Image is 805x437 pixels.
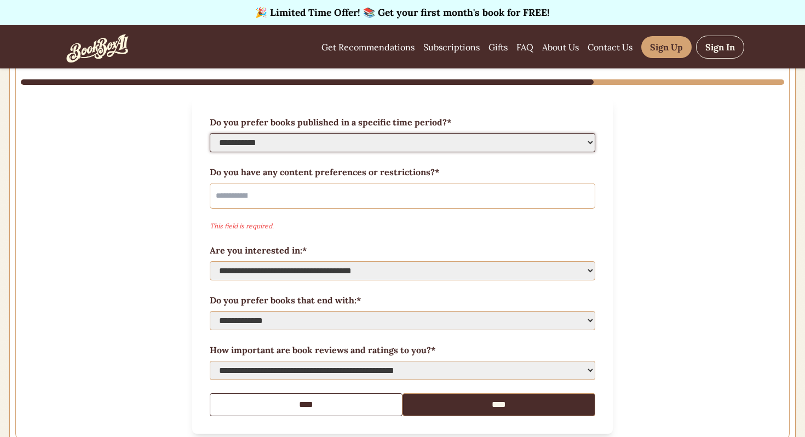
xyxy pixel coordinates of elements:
[423,41,480,54] a: Subscriptions
[588,41,633,54] a: Contact Us
[210,294,595,307] label: Do you prefer books that end with:*
[488,41,508,54] a: Gifts
[61,13,135,81] img: BookBoxAI Logo
[210,222,595,231] p: This field is required.
[321,41,415,54] a: Get Recommendations
[210,116,595,129] label: Do you prefer books published in a specific time period?*
[215,188,248,204] input: Select options
[210,244,595,257] label: Are you interested in:*
[696,36,744,59] a: Sign In
[210,165,595,179] label: Do you have any content preferences or restrictions?*
[210,343,595,357] label: How important are book reviews and ratings to you?*
[641,36,692,58] a: Sign Up
[542,41,579,54] a: About Us
[516,41,533,54] a: FAQ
